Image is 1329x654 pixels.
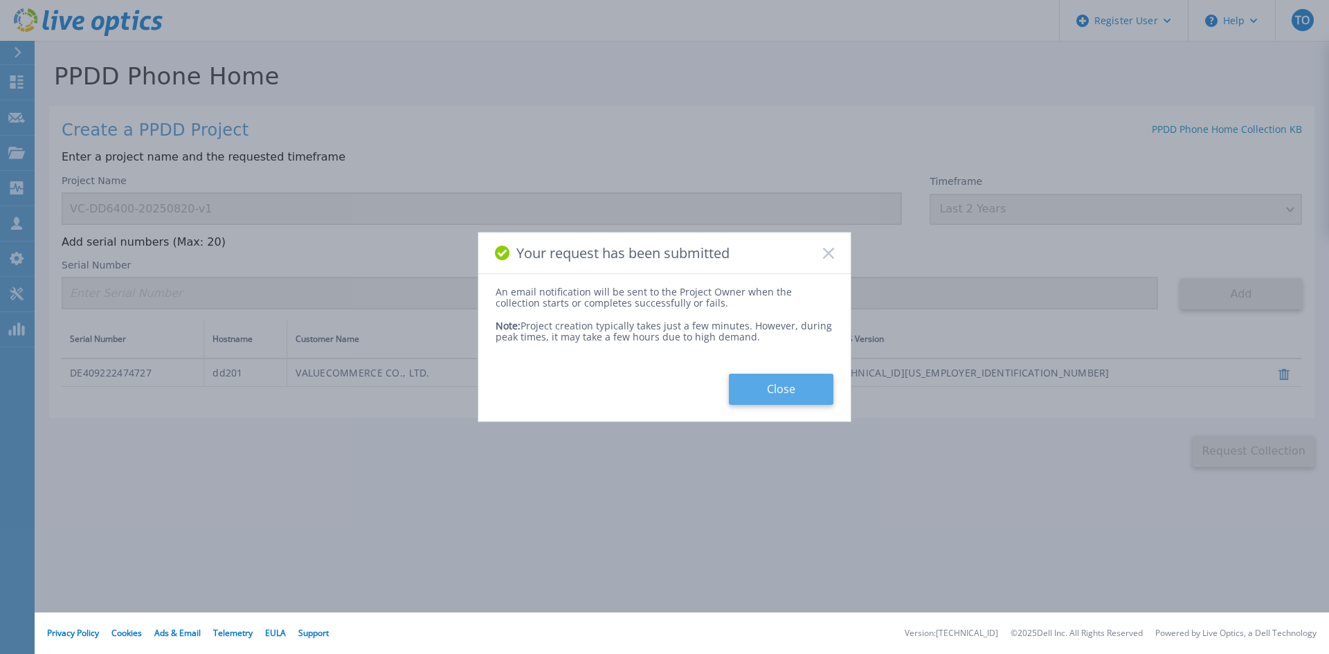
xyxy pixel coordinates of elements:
[905,629,998,638] li: Version: [TECHNICAL_ID]
[1011,629,1143,638] li: © 2025 Dell Inc. All Rights Reserved
[298,627,329,639] a: Support
[111,627,142,639] a: Cookies
[496,319,521,332] span: Note:
[1155,629,1317,638] li: Powered by Live Optics, a Dell Technology
[265,627,286,639] a: EULA
[47,627,99,639] a: Privacy Policy
[729,374,833,405] button: Close
[496,287,833,309] div: An email notification will be sent to the Project Owner when the collection starts or completes s...
[516,245,730,261] span: Your request has been submitted
[213,627,253,639] a: Telemetry
[154,627,201,639] a: Ads & Email
[496,309,833,343] div: Project creation typically takes just a few minutes. However, during peak times, it may take a fe...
